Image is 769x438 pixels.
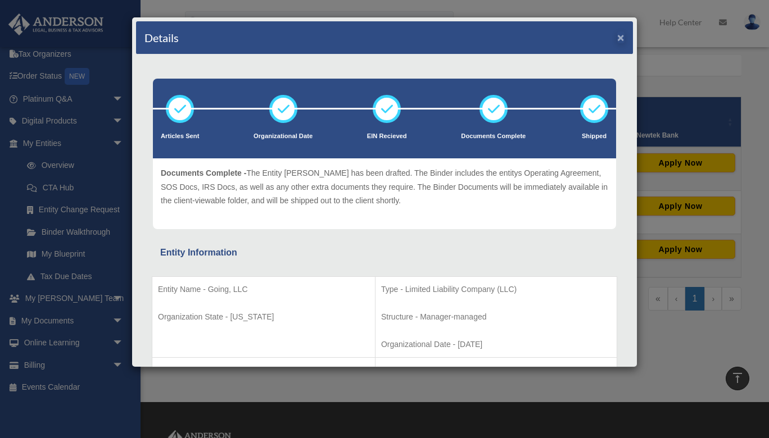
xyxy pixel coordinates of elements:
p: Structure - Manager-managed [381,310,611,324]
p: Organizational Date - [DATE] [381,337,611,352]
button: × [617,31,625,43]
p: EIN Recieved [367,131,407,142]
p: Shipped [580,131,608,142]
p: Organization State - [US_STATE] [158,310,369,324]
p: Type - Limited Liability Company (LLC) [381,282,611,296]
p: Articles Sent [161,131,199,142]
span: Documents Complete - [161,168,246,177]
p: Organizational Date [254,131,313,142]
p: EIN # - [US_EMPLOYER_IDENTIFICATION_NUMBER] [158,363,369,377]
h4: Details [144,30,179,45]
p: Documents Complete [461,131,526,142]
p: The Entity [PERSON_NAME] has been drafted. The Binder includes the entitys Operating Agreement, S... [161,166,608,208]
p: Business Address - [STREET_ADDRESS][PERSON_NAME] [381,363,611,377]
p: Entity Name - Going, LLC [158,282,369,296]
div: Entity Information [160,245,609,261]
